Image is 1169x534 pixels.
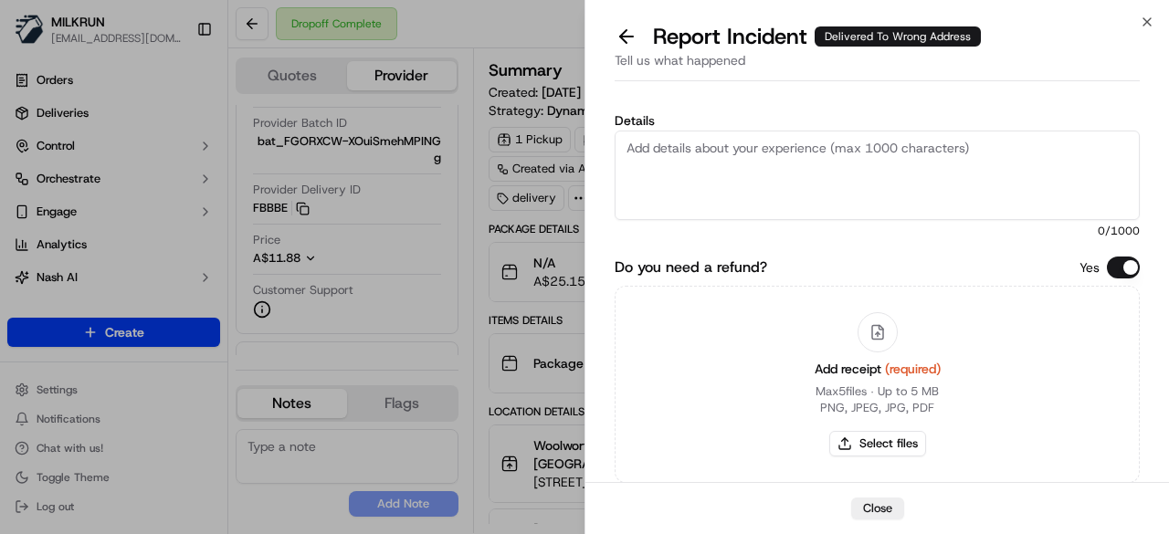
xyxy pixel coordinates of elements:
span: 0 /1000 [615,224,1140,238]
label: Do you need a refund? [615,257,767,278]
p: Yes [1079,258,1100,277]
button: Select files [829,431,926,456]
p: PNG, JPEG, JPG, PDF [820,400,934,416]
button: Close [851,497,904,519]
p: Max 5 files ∙ Up to 5 MB [816,383,939,400]
span: Add receipt [815,361,941,377]
span: (required) [885,361,941,377]
p: Report Incident [653,22,981,51]
div: Delivered To Wrong Address [815,26,981,47]
div: Tell us what happened [615,51,1140,81]
label: Details [615,114,1140,127]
